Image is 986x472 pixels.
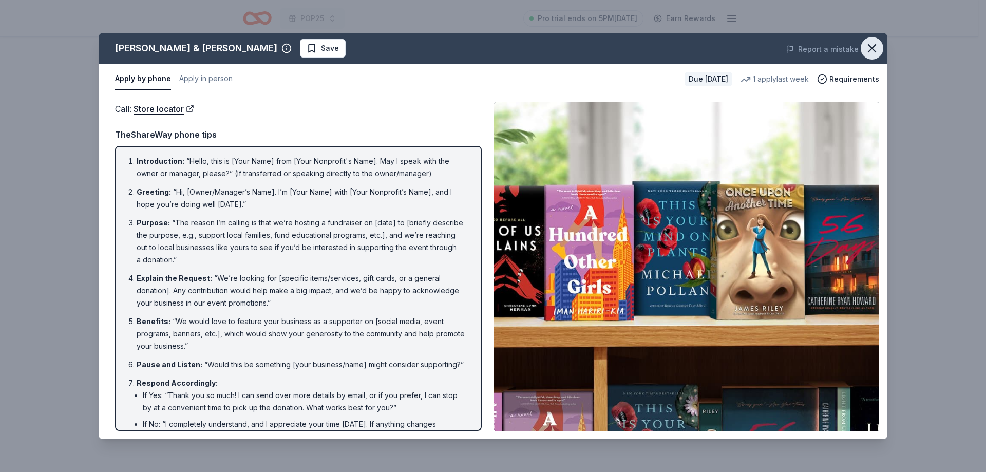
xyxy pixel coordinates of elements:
img: Image for Barnes & Noble [494,102,879,431]
li: “Hi, [Owner/Manager’s Name]. I’m [Your Name] with [Your Nonprofit’s Name], and I hope you’re doin... [137,186,466,211]
span: Save [321,42,339,54]
li: “Would this be something [your business/name] might consider supporting?” [137,358,466,371]
div: [PERSON_NAME] & [PERSON_NAME] [115,40,277,56]
li: If No: “I completely understand, and I appreciate your time [DATE]. If anything changes or if you... [143,418,466,455]
li: “The reason I’m calling is that we’re hosting a fundraiser on [date] to [briefly describe the pur... [137,217,466,266]
span: Introduction : [137,157,184,165]
button: Report a mistake [786,43,859,55]
div: Call : [115,102,482,116]
li: “We’re looking for [specific items/services, gift cards, or a general donation]. Any contribution... [137,272,466,309]
span: Benefits : [137,317,170,326]
span: Purpose : [137,218,170,227]
button: Apply by phone [115,68,171,90]
button: Requirements [817,73,879,85]
button: Apply in person [179,68,233,90]
span: Pause and Listen : [137,360,202,369]
div: Due [DATE] [685,72,732,86]
button: Save [300,39,346,58]
span: Explain the Request : [137,274,212,282]
span: Respond Accordingly : [137,379,218,387]
li: If Yes: “Thank you so much! I can send over more details by email, or if you prefer, I can stop b... [143,389,466,414]
span: Greeting : [137,187,171,196]
a: Store locator [134,102,194,116]
li: “We would love to feature your business as a supporter on [social media, event programs, banners,... [137,315,466,352]
span: Requirements [829,73,879,85]
div: TheShareWay phone tips [115,128,482,141]
li: “Hello, this is [Your Name] from [Your Nonprofit's Name]. May I speak with the owner or manager, ... [137,155,466,180]
div: 1 apply last week [741,73,809,85]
